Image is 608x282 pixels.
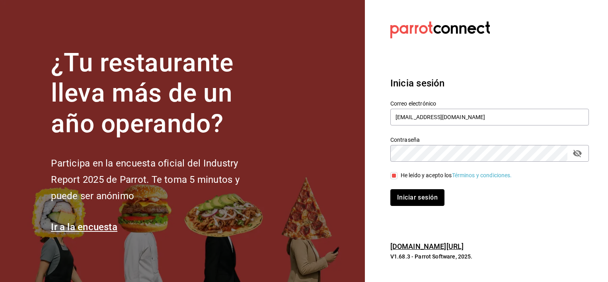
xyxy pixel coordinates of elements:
[51,155,266,204] h2: Participa en la encuesta oficial del Industry Report 2025 de Parrot. Te toma 5 minutos y puede se...
[51,48,266,139] h1: ¿Tu restaurante lleva más de un año operando?
[401,171,512,180] div: He leído y acepto los
[390,253,589,260] p: V1.68.3 - Parrot Software, 2025.
[452,172,512,178] a: Términos y condiciones.
[390,109,589,125] input: Ingresa tu correo electrónico
[390,100,589,106] label: Correo electrónico
[571,147,584,160] button: passwordField
[51,221,117,233] a: Ir a la encuesta
[390,189,444,206] button: Iniciar sesión
[390,76,589,90] h3: Inicia sesión
[390,242,464,251] a: [DOMAIN_NAME][URL]
[390,137,589,142] label: Contraseña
